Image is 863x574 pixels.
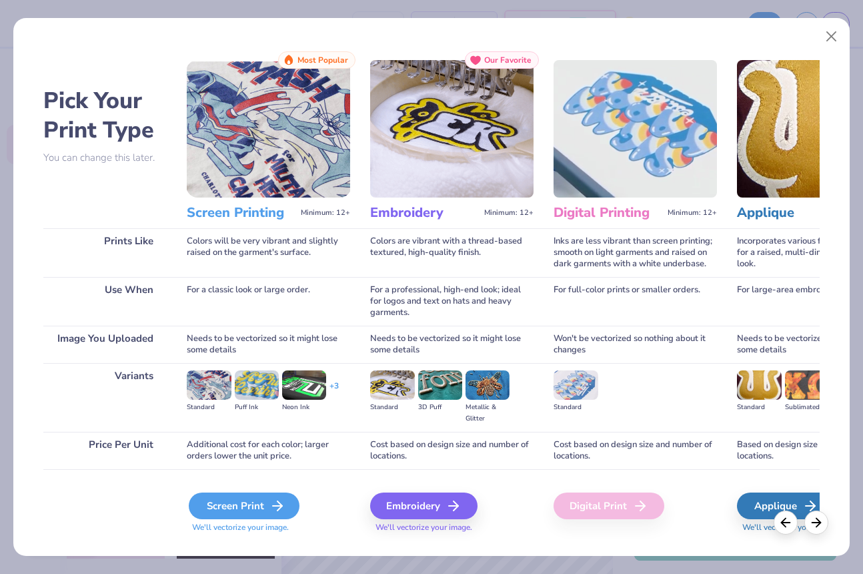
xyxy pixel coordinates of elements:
div: For a professional, high-end look; ideal for logos and text on hats and heavy garments. [370,277,534,326]
img: Standard [554,370,598,400]
span: Minimum: 12+ [301,208,350,218]
div: For a classic look or large order. [187,277,350,326]
img: Standard [737,370,781,400]
p: You can change this later. [43,152,167,164]
div: Metallic & Glitter [466,402,510,424]
div: Cost based on design size and number of locations. [554,432,717,469]
div: Additional cost for each color; larger orders lower the unit price. [187,432,350,469]
div: Sublimated [785,402,829,413]
div: Needs to be vectorized so it might lose some details [187,326,350,363]
h3: Digital Printing [554,204,662,222]
div: 3D Puff [418,402,462,413]
div: Digital Print [554,493,664,519]
div: Puff Ink [235,402,279,413]
img: Puff Ink [235,370,279,400]
div: Price Per Unit [43,432,167,469]
div: Embroidery [370,493,478,519]
div: Needs to be vectorized so it might lose some details [370,326,534,363]
div: Standard [370,402,414,413]
div: Screen Print [189,493,299,519]
button: Close [818,24,844,49]
div: Applique [737,493,835,519]
div: + 3 [329,380,339,403]
div: Won't be vectorized so nothing about it changes [554,326,717,363]
div: Colors are vibrant with a thread-based textured, high-quality finish. [370,228,534,277]
img: Neon Ink [282,370,326,400]
h2: Pick Your Print Type [43,86,167,145]
span: We'll vectorize your image. [187,522,350,533]
img: 3D Puff [418,370,462,400]
img: Screen Printing [187,60,350,198]
img: Sublimated [785,370,829,400]
h3: Screen Printing [187,204,295,222]
img: Digital Printing [554,60,717,198]
h3: Embroidery [370,204,479,222]
div: Colors will be very vibrant and slightly raised on the garment's surface. [187,228,350,277]
div: Neon Ink [282,402,326,413]
img: Embroidery [370,60,534,198]
img: Standard [187,370,231,400]
span: Minimum: 12+ [484,208,534,218]
div: For full-color prints or smaller orders. [554,277,717,326]
div: Standard [187,402,231,413]
div: Use When [43,277,167,326]
div: Inks are less vibrant than screen printing; smooth on light garments and raised on dark garments ... [554,228,717,277]
img: Metallic & Glitter [466,370,510,400]
div: Standard [737,402,781,413]
div: Image You Uploaded [43,326,167,363]
span: Most Popular [297,55,348,65]
img: Standard [370,370,414,400]
span: Our Favorite [484,55,532,65]
div: Standard [554,402,598,413]
span: We'll vectorize your image. [370,522,534,533]
h3: Applique [737,204,846,222]
div: Prints Like [43,228,167,277]
span: Minimum: 12+ [668,208,717,218]
div: Variants [43,363,167,432]
div: Cost based on design size and number of locations. [370,432,534,469]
